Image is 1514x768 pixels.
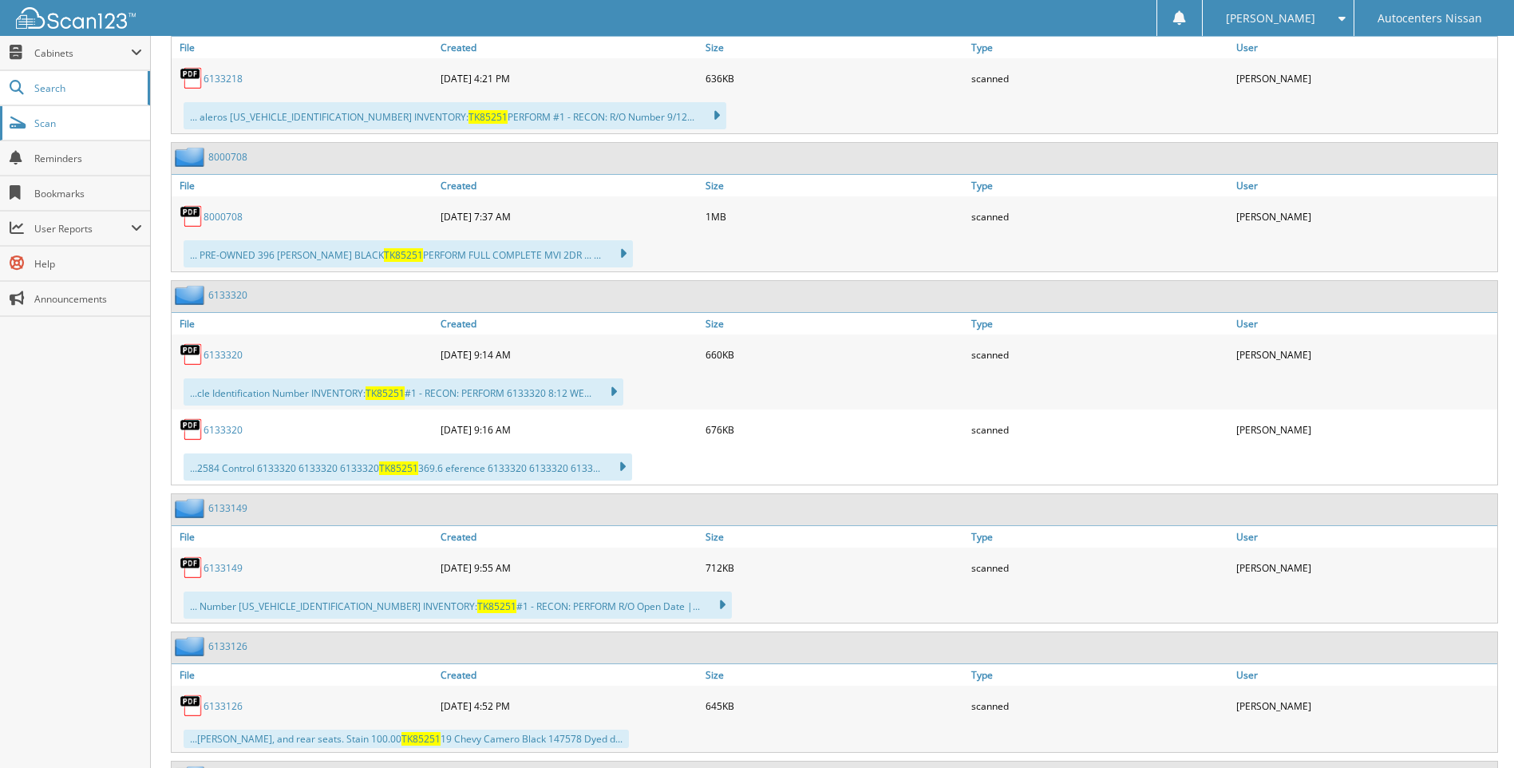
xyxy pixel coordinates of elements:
img: folder2.png [175,147,208,167]
a: 6133149 [208,501,247,515]
a: Created [437,37,702,58]
div: [PERSON_NAME] [1232,552,1497,584]
a: Size [702,37,967,58]
a: 6133320 [204,423,243,437]
div: [DATE] 4:52 PM [437,690,702,722]
a: 6133126 [208,639,247,653]
div: [PERSON_NAME] [1232,690,1497,722]
div: 660KB [702,338,967,370]
a: 8000708 [208,150,247,164]
img: PDF.png [180,342,204,366]
span: Search [34,81,140,95]
div: [DATE] 7:37 AM [437,200,702,232]
div: [PERSON_NAME] [1232,338,1497,370]
a: 8000708 [204,210,243,224]
img: PDF.png [180,418,204,441]
a: File [172,37,437,58]
span: TK85251 [384,248,423,262]
div: ... Number [US_VEHICLE_IDENTIFICATION_NUMBER] INVENTORY: #1 - RECON: PERFORM R/O Open Date |... [184,592,732,619]
div: 712KB [702,552,967,584]
div: scanned [967,62,1232,94]
a: Created [437,313,702,335]
span: User Reports [34,222,131,236]
span: Help [34,257,142,271]
a: Size [702,175,967,196]
a: 6133320 [208,288,247,302]
div: scanned [967,338,1232,370]
span: Scan [34,117,142,130]
a: User [1232,175,1497,196]
span: TK85251 [401,732,441,746]
div: [PERSON_NAME] [1232,62,1497,94]
span: Bookmarks [34,187,142,200]
a: Size [702,526,967,548]
div: [PERSON_NAME] [1232,414,1497,445]
div: 645KB [702,690,967,722]
img: scan123-logo-white.svg [16,7,136,29]
a: Type [967,175,1232,196]
a: User [1232,526,1497,548]
a: Type [967,37,1232,58]
div: scanned [967,414,1232,445]
iframe: Chat Widget [1434,691,1514,768]
img: PDF.png [180,66,204,90]
a: Type [967,313,1232,335]
a: 6133149 [204,561,243,575]
img: PDF.png [180,204,204,228]
div: ...2584 Control 6133320 6133320 6133320 369.6 eference 6133320 6133320 6133... [184,453,632,481]
div: ...cle Identification Number INVENTORY: #1 - RECON: PERFORM 6133320 8:12 WE... [184,378,623,406]
div: scanned [967,552,1232,584]
span: [PERSON_NAME] [1226,14,1315,23]
img: PDF.png [180,556,204,580]
a: 6133126 [204,699,243,713]
div: [DATE] 9:16 AM [437,414,702,445]
span: Autocenters Nissan [1378,14,1482,23]
img: PDF.png [180,694,204,718]
div: ... PRE-OWNED 396 [PERSON_NAME] BLACK PERFORM FULL COMPLETE MVI 2DR ... ... [184,240,633,267]
div: ... aleros [US_VEHICLE_IDENTIFICATION_NUMBER] INVENTORY: PERFORM #1 - RECON: R/O Number 9/12... [184,102,726,129]
img: folder2.png [175,636,208,656]
span: Announcements [34,292,142,306]
div: scanned [967,690,1232,722]
a: User [1232,313,1497,335]
span: TK85251 [379,461,418,475]
span: Reminders [34,152,142,165]
a: 6133218 [204,72,243,85]
div: [DATE] 9:14 AM [437,338,702,370]
a: Size [702,313,967,335]
a: File [172,664,437,686]
a: File [172,175,437,196]
span: TK85251 [366,386,405,400]
img: folder2.png [175,285,208,305]
a: Size [702,664,967,686]
span: TK85251 [477,600,516,613]
div: scanned [967,200,1232,232]
a: User [1232,664,1497,686]
a: File [172,526,437,548]
a: Created [437,526,702,548]
a: Type [967,664,1232,686]
span: Cabinets [34,46,131,60]
div: [DATE] 9:55 AM [437,552,702,584]
div: [DATE] 4:21 PM [437,62,702,94]
a: Created [437,664,702,686]
div: [PERSON_NAME] [1232,200,1497,232]
a: 6133320 [204,348,243,362]
img: folder2.png [175,498,208,518]
a: Created [437,175,702,196]
a: File [172,313,437,335]
div: 1MB [702,200,967,232]
span: TK85251 [468,110,508,124]
a: User [1232,37,1497,58]
div: 636KB [702,62,967,94]
div: 676KB [702,414,967,445]
a: Type [967,526,1232,548]
div: ...[PERSON_NAME], and rear seats. Stain 100.00 19 Chevy Camero Black 147578 Dyed d... [184,730,629,748]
